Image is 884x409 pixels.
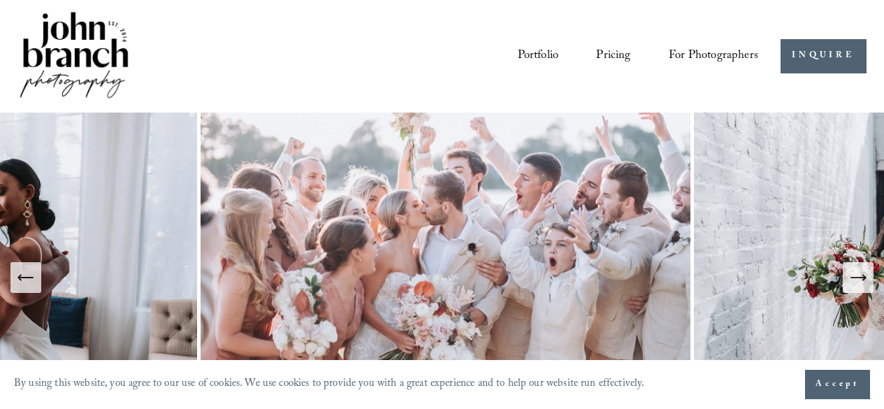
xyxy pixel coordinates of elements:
[781,39,867,73] a: INQUIRE
[805,370,870,399] button: Accept
[518,43,559,69] a: Portfolio
[10,262,41,293] button: Previous Slide
[669,45,758,68] span: For Photographers
[17,9,131,103] img: John Branch IV Photography
[816,378,860,392] span: Accept
[14,374,645,395] p: By using this website, you agree to our use of cookies. We use cookies to provide you with a grea...
[843,262,874,293] button: Next Slide
[596,43,630,69] a: Pricing
[669,43,758,69] a: folder dropdown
